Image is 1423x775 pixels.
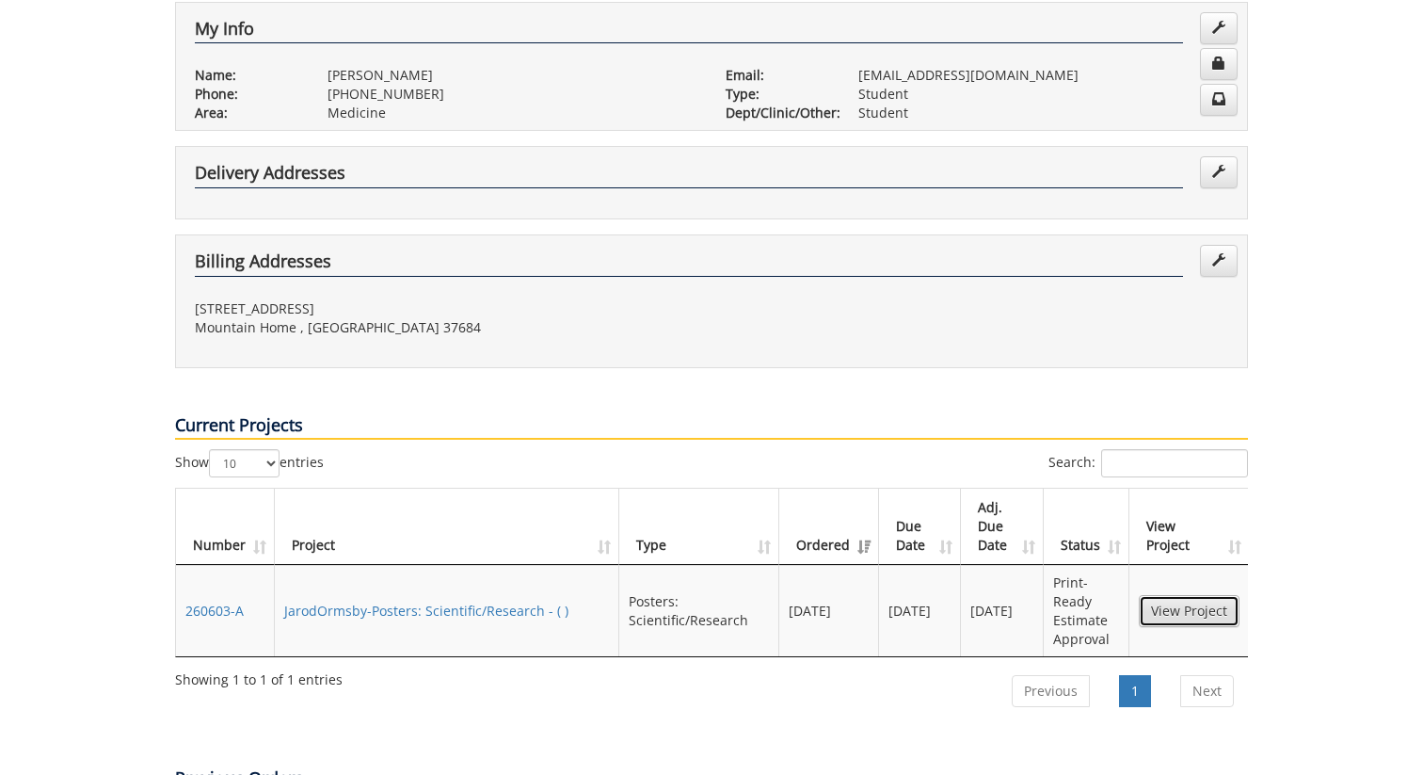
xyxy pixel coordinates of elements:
[175,413,1248,440] p: Current Projects
[1200,245,1238,277] a: Edit Addresses
[1200,156,1238,188] a: Edit Addresses
[1044,489,1129,565] th: Status: activate to sort column ascending
[779,565,879,656] td: [DATE]
[1200,48,1238,80] a: Change Password
[779,489,879,565] th: Ordered: activate to sort column ascending
[195,20,1183,44] h4: My Info
[195,318,697,337] p: Mountain Home , [GEOGRAPHIC_DATA] 37684
[328,66,697,85] p: [PERSON_NAME]
[879,565,962,656] td: [DATE]
[1119,675,1151,707] a: 1
[858,104,1228,122] p: Student
[619,489,779,565] th: Type: activate to sort column ascending
[328,104,697,122] p: Medicine
[195,299,697,318] p: [STREET_ADDRESS]
[726,85,830,104] p: Type:
[195,85,299,104] p: Phone:
[328,85,697,104] p: [PHONE_NUMBER]
[961,489,1044,565] th: Adj. Due Date: activate to sort column ascending
[858,66,1228,85] p: [EMAIL_ADDRESS][DOMAIN_NAME]
[284,602,568,620] a: JarodOrmsby-Posters: Scientific/Research - ( )
[1139,595,1239,627] a: View Project
[275,489,619,565] th: Project: activate to sort column ascending
[1129,489,1249,565] th: View Project: activate to sort column ascending
[1200,84,1238,116] a: Change Communication Preferences
[1048,449,1248,477] label: Search:
[185,602,244,620] a: 260603-A
[195,104,299,122] p: Area:
[1180,675,1234,707] a: Next
[1200,12,1238,44] a: Edit Info
[961,565,1044,656] td: [DATE]
[175,449,324,477] label: Show entries
[1101,449,1248,477] input: Search:
[1044,565,1129,656] td: Print-Ready Estimate Approval
[879,489,962,565] th: Due Date: activate to sort column ascending
[195,164,1183,188] h4: Delivery Addresses
[195,66,299,85] p: Name:
[619,565,779,656] td: Posters: Scientific/Research
[176,489,275,565] th: Number: activate to sort column ascending
[1012,675,1090,707] a: Previous
[726,66,830,85] p: Email:
[175,663,343,689] div: Showing 1 to 1 of 1 entries
[195,252,1183,277] h4: Billing Addresses
[209,449,280,477] select: Showentries
[726,104,830,122] p: Dept/Clinic/Other:
[858,85,1228,104] p: Student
